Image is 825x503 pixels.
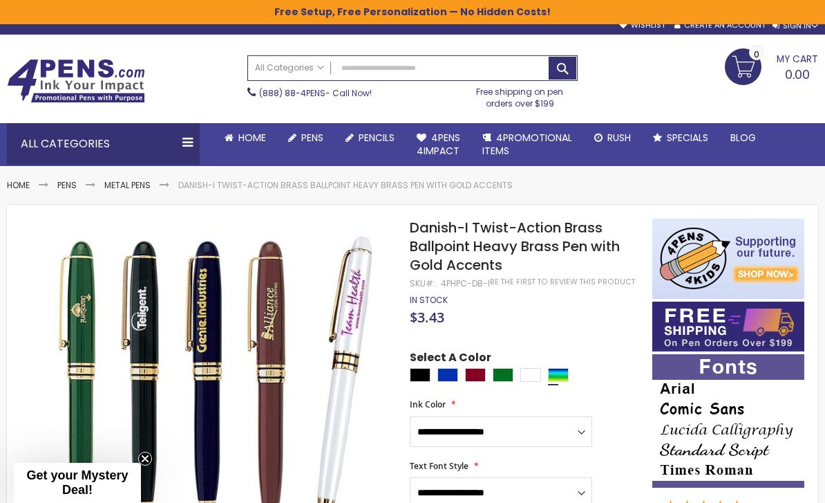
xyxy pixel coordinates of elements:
[652,302,804,351] img: Free shipping on orders over $199
[359,131,395,145] span: Pencils
[441,278,490,289] div: 4PHPC-DB-I
[7,179,30,191] a: Home
[26,468,128,497] span: Get your Mystery Deal!
[754,48,759,61] span: 0
[583,123,642,153] a: Rush
[259,87,372,99] span: - Call Now!
[14,463,141,503] div: Get your Mystery Deal!Close teaser
[772,21,818,31] div: Sign In
[493,368,513,382] div: Green
[520,368,541,382] div: White
[301,131,323,145] span: Pens
[57,179,77,191] a: Pens
[465,368,486,382] div: Burgundy
[410,295,448,306] div: Availability
[548,368,569,382] div: Assorted
[277,123,334,153] a: Pens
[259,87,325,99] a: (888) 88-4PENS
[248,56,331,79] a: All Categories
[482,131,572,158] span: 4PROMOTIONAL ITEMS
[725,48,818,83] a: 0.00 0
[410,368,430,382] div: Black
[607,131,631,145] span: Rush
[104,179,151,191] a: Metal Pens
[471,123,583,166] a: 4PROMOTIONALITEMS
[652,219,804,299] img: 4pens 4 kids
[138,452,152,466] button: Close teaser
[490,277,635,287] a: Be the first to review this product
[410,460,468,472] span: Text Font Style
[238,131,266,145] span: Home
[652,354,804,488] img: font-personalization-examples
[437,368,458,382] div: Blue
[255,62,324,73] span: All Categories
[334,123,406,153] a: Pencils
[719,123,767,153] a: Blog
[410,308,444,327] span: $3.43
[178,180,513,191] li: Danish-I Twist-Action Brass Ballpoint Heavy Brass Pen with Gold Accents
[7,123,200,165] div: All Categories
[406,123,471,166] a: 4Pens4impact
[711,466,825,503] iframe: Google Customer Reviews
[417,131,460,158] span: 4Pens 4impact
[674,20,766,30] a: Create an Account
[410,350,491,369] span: Select A Color
[642,123,719,153] a: Specials
[667,131,708,145] span: Specials
[410,277,435,289] strong: SKU
[462,81,578,109] div: Free shipping on pen orders over $199
[619,20,665,30] a: Wishlist
[410,294,448,306] span: In stock
[785,66,810,83] span: 0.00
[410,399,446,410] span: Ink Color
[410,218,620,275] span: Danish-I Twist-Action Brass Ballpoint Heavy Brass Pen with Gold Accents
[214,123,277,153] a: Home
[730,131,756,145] span: Blog
[7,59,145,103] img: 4Pens Custom Pens and Promotional Products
